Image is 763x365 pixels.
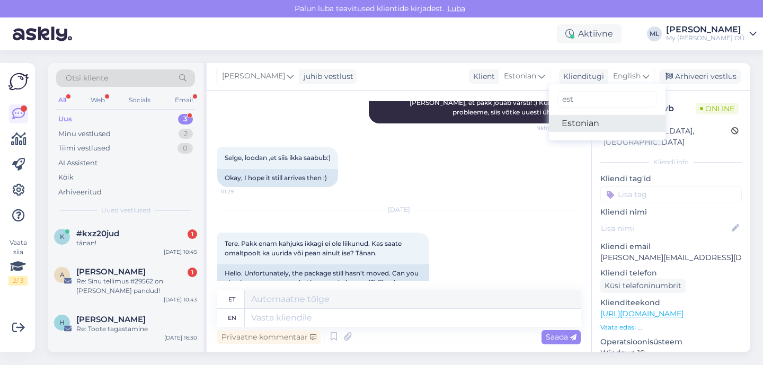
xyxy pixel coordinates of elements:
[546,332,576,342] span: Saada
[557,91,657,108] input: Kirjuta, millist tag'i otsid
[76,324,197,334] div: Re: Toote tagastamine
[600,207,742,218] p: Kliendi nimi
[600,268,742,279] p: Kliendi telefon
[666,25,745,34] div: [PERSON_NAME]
[600,241,742,252] p: Kliendi email
[60,271,65,279] span: A
[613,70,641,82] span: English
[188,268,197,277] div: 1
[536,124,578,132] span: Nähtud ✓ 10:27
[164,334,197,342] div: [DATE] 16:30
[600,157,742,167] div: Kliendi info
[188,229,197,239] div: 1
[559,71,604,82] div: Klienditugi
[600,309,684,318] a: [URL][DOMAIN_NAME]
[604,126,731,148] div: [GEOGRAPHIC_DATA], [GEOGRAPHIC_DATA]
[228,290,235,308] div: et
[600,336,742,348] p: Operatsioonisüsteem
[164,296,197,304] div: [DATE] 10:43
[178,114,193,124] div: 3
[164,248,197,256] div: [DATE] 10:45
[659,69,741,84] div: Arhiveeri vestlus
[600,186,742,202] input: Lisa tag
[88,93,107,107] div: Web
[173,93,195,107] div: Email
[76,267,146,277] span: Airi Tiisler
[217,169,338,187] div: Okay, I hope it still arrives then :)
[217,264,429,292] div: Hello. Unfortunately, the package still hasn't moved. Can you check on your own or do I have to d...
[60,233,65,241] span: k
[666,34,745,42] div: My [PERSON_NAME] OÜ
[600,252,742,263] p: [PERSON_NAME][EMAIL_ADDRESS][DOMAIN_NAME]
[58,114,72,124] div: Uus
[601,222,730,234] input: Lisa nimi
[76,229,119,238] span: #kxz20jud
[600,173,742,184] p: Kliendi tag'id
[58,172,74,183] div: Kõik
[217,205,581,215] div: [DATE]
[8,238,28,286] div: Vaata siia
[101,206,150,215] span: Uued vestlused
[58,129,111,139] div: Minu vestlused
[228,309,236,327] div: en
[8,276,28,286] div: 2 / 3
[600,297,742,308] p: Klienditeekond
[557,24,622,43] div: Aktiivne
[8,72,29,92] img: Askly Logo
[76,277,197,296] div: Re: Sinu tellimus #29562 on [PERSON_NAME] pandud!
[222,70,285,82] span: [PERSON_NAME]
[66,73,108,84] span: Otsi kliente
[127,93,153,107] div: Socials
[58,158,97,168] div: AI Assistent
[504,70,536,82] span: Estonian
[647,26,662,41] div: ML
[56,93,68,107] div: All
[469,71,495,82] div: Klient
[178,143,193,154] div: 0
[225,154,331,162] span: Selge, loodan ,et siis ikka saabub:)
[696,103,739,114] span: Online
[59,318,65,326] span: H
[549,115,666,132] a: Estonian
[600,348,742,359] p: Windows 10
[217,330,321,344] div: Privaatne kommentaar
[299,71,353,82] div: juhib vestlust
[225,239,403,257] span: Tere. Pakk enam kahjuks ikkagi ei ole liikunud. Kas saate omaltpoolt ka uurida või pean ainult is...
[666,25,757,42] a: [PERSON_NAME]My [PERSON_NAME] OÜ
[76,315,146,324] span: Helena Saastamoinen
[600,279,686,293] div: Küsi telefoninumbrit
[179,129,193,139] div: 2
[76,238,197,248] div: tänan!
[600,323,742,332] p: Vaata edasi ...
[58,187,102,198] div: Arhiveeritud
[58,143,110,154] div: Tiimi vestlused
[220,188,260,195] span: 10:29
[444,4,468,13] span: Luba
